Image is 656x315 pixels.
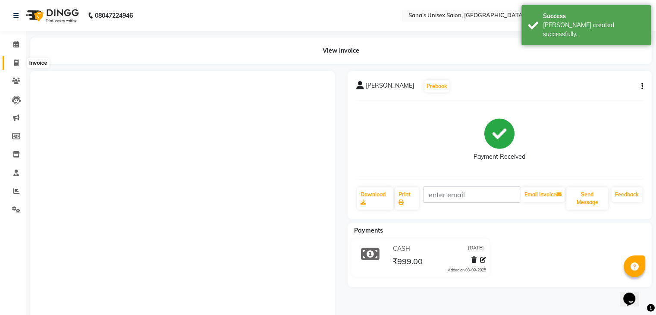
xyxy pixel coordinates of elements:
div: Invoice [27,58,49,68]
span: ₹999.00 [392,256,422,268]
button: Email Invoice [521,187,565,202]
div: Added on 03-09-2025 [448,267,486,273]
button: Send Message [566,187,608,210]
div: Bill created successfully. [543,21,644,39]
span: Payments [354,227,383,234]
span: [DATE] [468,244,484,253]
button: Prebook [424,80,449,92]
img: logo [22,3,81,28]
div: Payment Received [474,152,525,161]
iframe: chat widget [620,280,647,306]
span: [PERSON_NAME] [366,81,414,93]
a: Feedback [612,187,642,202]
a: Print [395,187,419,210]
span: CASH [392,244,410,253]
input: enter email [423,186,520,203]
a: Download [357,187,394,210]
div: Success [543,12,644,21]
div: View Invoice [30,38,652,64]
b: 08047224946 [95,3,133,28]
